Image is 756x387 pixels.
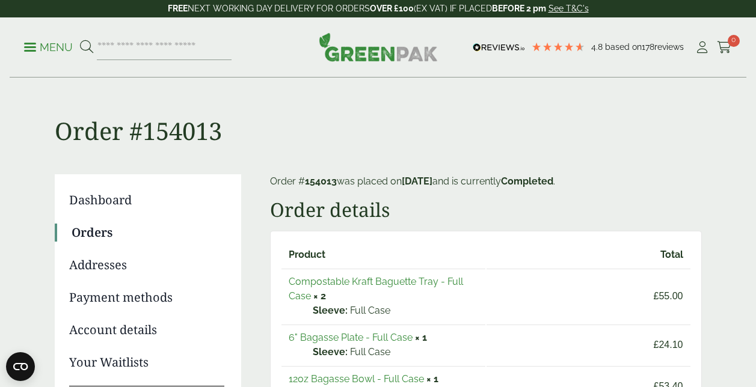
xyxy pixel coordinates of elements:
span: £ [654,340,659,350]
a: Addresses [69,256,224,274]
i: Cart [717,41,732,53]
a: 6" Bagasse Plate - Full Case [289,332,413,343]
p: Order # was placed on and is currently . [270,174,702,189]
span: reviews [654,42,684,52]
strong: BEFORE 2 pm [492,4,546,13]
span: Based on [605,42,642,52]
a: Account details [69,321,224,339]
th: Product [281,242,485,267]
mark: Completed [501,175,553,187]
img: GreenPak Supplies [319,32,438,61]
strong: OVER £100 [370,4,414,13]
a: See T&C's [549,4,589,13]
p: Full Case [313,345,478,359]
img: REVIEWS.io [473,43,525,52]
a: Orders [72,224,224,242]
div: 4.78 Stars [531,41,585,52]
button: Open CMP widget [6,352,35,381]
mark: 154013 [305,175,337,187]
a: Menu [24,40,73,52]
h2: Order details [270,198,702,221]
strong: Sleeve: [313,345,348,359]
strong: Sleeve: [313,303,348,318]
a: Your Waitlists [69,353,224,371]
i: My Account [695,41,710,53]
bdi: 24.10 [654,340,683,350]
strong: × 1 [426,373,438,385]
p: Menu [24,40,73,55]
span: 0 [728,35,740,47]
strong: FREE [168,4,188,13]
mark: [DATE] [402,175,432,187]
th: Total [487,242,690,267]
strong: × 1 [415,332,427,343]
bdi: 55.00 [654,291,683,301]
span: £ [654,291,659,301]
span: 178 [642,42,654,52]
a: Dashboard [69,191,224,209]
p: Full Case [313,303,478,318]
span: 4.8 [591,42,605,52]
strong: × 2 [313,290,326,302]
a: Compostable Kraft Baguette Tray - Full Case [289,276,463,302]
h1: Order #154013 [55,78,702,145]
a: Payment methods [69,288,224,306]
a: 12oz Bagasse Bowl - Full Case [289,373,424,385]
a: 0 [717,38,732,56]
